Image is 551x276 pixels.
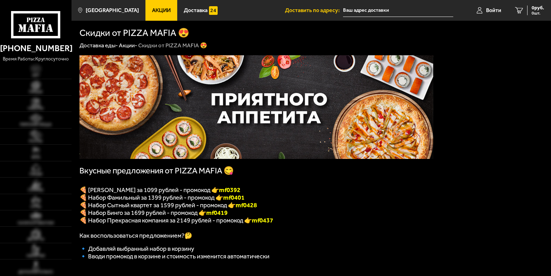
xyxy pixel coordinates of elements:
[79,232,192,239] span: Как воспользоваться предложением?🤔
[138,42,207,49] div: Скидки от PIZZA MAFIA 😍
[206,209,228,217] b: mf0419
[79,42,118,49] a: Доставка еды-
[343,4,453,17] input: Ваш адрес доставки
[79,55,433,159] img: 1024x1024
[79,253,269,260] span: 🔹 Вводи промокод в корзине и стоимость изменится автоматически
[79,245,194,253] span: 🔹 Добавляй выбранный набор в корзину
[79,194,245,201] span: 🍕 Набор Фамильный за 1399 рублей - промокод 👉
[79,209,228,217] span: 🍕 Набор Бинго за 1699 рублей - промокод 👉
[79,166,234,175] span: Вкусные предложения от PIZZA MAFIA 😋
[152,8,171,13] span: Акции
[119,42,137,49] a: Акции-
[79,28,189,38] h1: Скидки от PIZZA MAFIA 😍
[86,8,139,13] span: [GEOGRAPHIC_DATA]
[79,217,252,224] span: 🍕 Набор Прекрасная компания за 2149 рублей - промокод 👉
[223,194,245,201] b: mf0401
[79,201,257,209] span: 🍕 Набор Сытный квартет за 1599 рублей - промокод 👉
[236,201,257,209] b: mf0428
[252,217,273,224] span: mf0437
[209,6,218,15] img: 15daf4d41897b9f0e9f617042186c801.svg
[343,4,453,17] span: Комендантский проспект, 13к1
[184,8,208,13] span: Доставка
[532,11,544,15] span: 0 шт.
[285,8,343,13] span: Доставить по адресу:
[79,186,240,194] span: 🍕 [PERSON_NAME] за 1099 рублей - промокод 👉
[486,8,501,13] span: Войти
[219,186,240,194] font: mf0392
[532,6,544,10] span: 0 руб.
